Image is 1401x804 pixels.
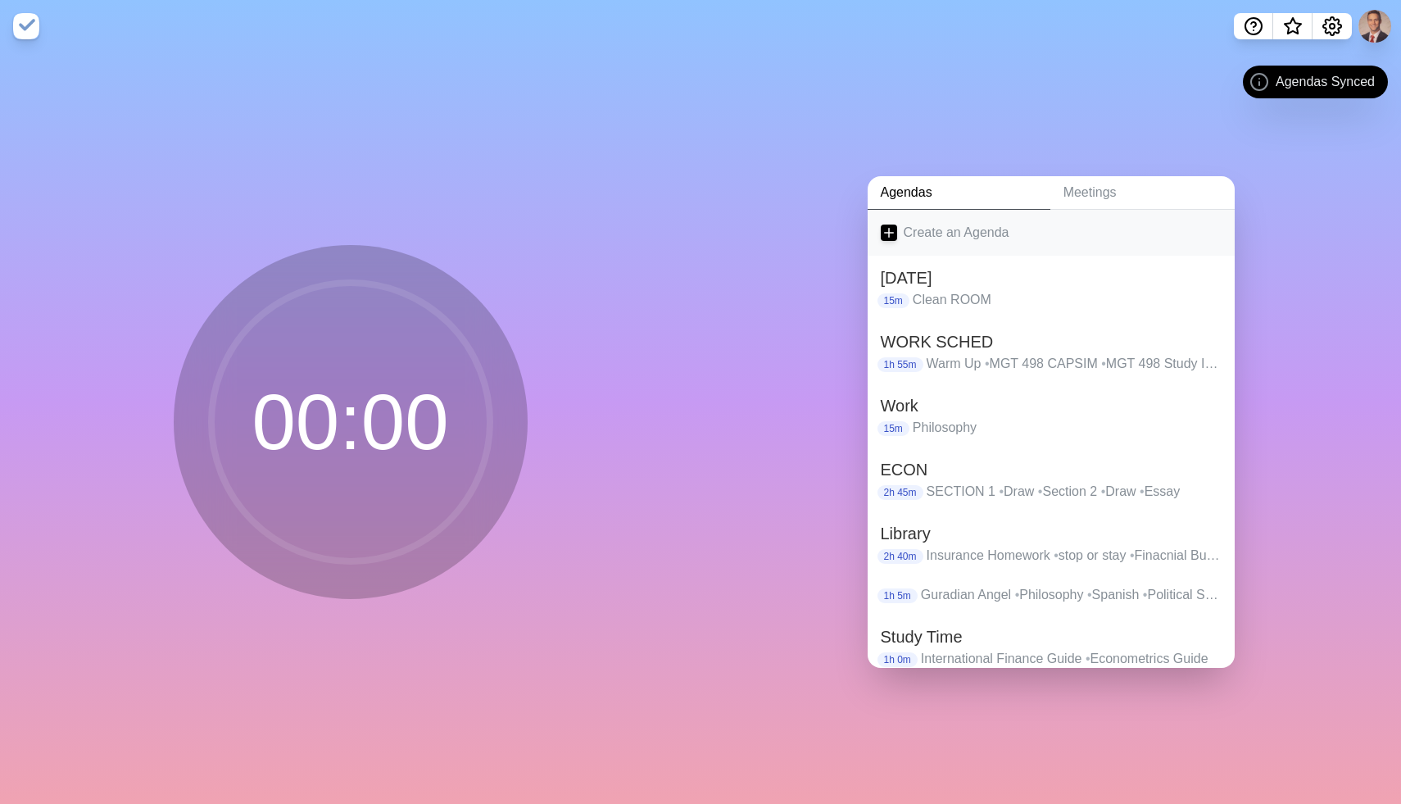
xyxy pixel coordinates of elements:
[1101,357,1106,370] span: •
[877,549,923,564] p: 2h 40m
[877,293,909,308] p: 15m
[1234,13,1273,39] button: Help
[881,457,1222,482] h2: ECON
[1276,72,1375,92] span: Agendas Synced
[913,290,1222,310] p: Clean ROOM
[877,357,923,372] p: 1h 55m
[921,585,1222,605] p: Guradian Angel Philosophy Spanish Political Strucutre
[1054,548,1059,562] span: •
[881,266,1222,290] h2: [DATE]
[921,649,1222,669] p: International Finance Guide Econometrics Guide
[1273,13,1313,39] button: What’s new
[1140,484,1145,498] span: •
[877,485,923,500] p: 2h 45m
[913,418,1222,438] p: Philosophy
[1038,484,1043,498] span: •
[881,393,1222,418] h2: Work
[1313,13,1352,39] button: Settings
[877,421,909,436] p: 15m
[1050,176,1235,210] a: Meetings
[877,588,918,603] p: 1h 5m
[1143,588,1148,602] span: •
[877,652,918,667] p: 1h 0m
[1087,588,1092,602] span: •
[1015,588,1020,602] span: •
[1101,484,1106,498] span: •
[13,13,39,39] img: timeblocks logo
[868,176,1050,210] a: Agendas
[881,625,1222,649] h2: Study Time
[927,482,1222,502] p: SECTION 1 Draw Section 2 Draw Essay
[881,329,1222,354] h2: WORK SCHED
[1086,652,1090,665] span: •
[985,357,990,370] span: •
[927,546,1222,566] p: Insurance Homework stop or stay Finacnial Budget Stop or stay Int. Econ Study Insurance Study
[881,521,1222,546] h2: Library
[927,354,1222,374] p: Warm Up MGT 498 CAPSIM MGT 498 Study INFO Financial BUDGET International Econ Research
[1130,548,1135,562] span: •
[999,484,1004,498] span: •
[868,210,1235,256] a: Create an Agenda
